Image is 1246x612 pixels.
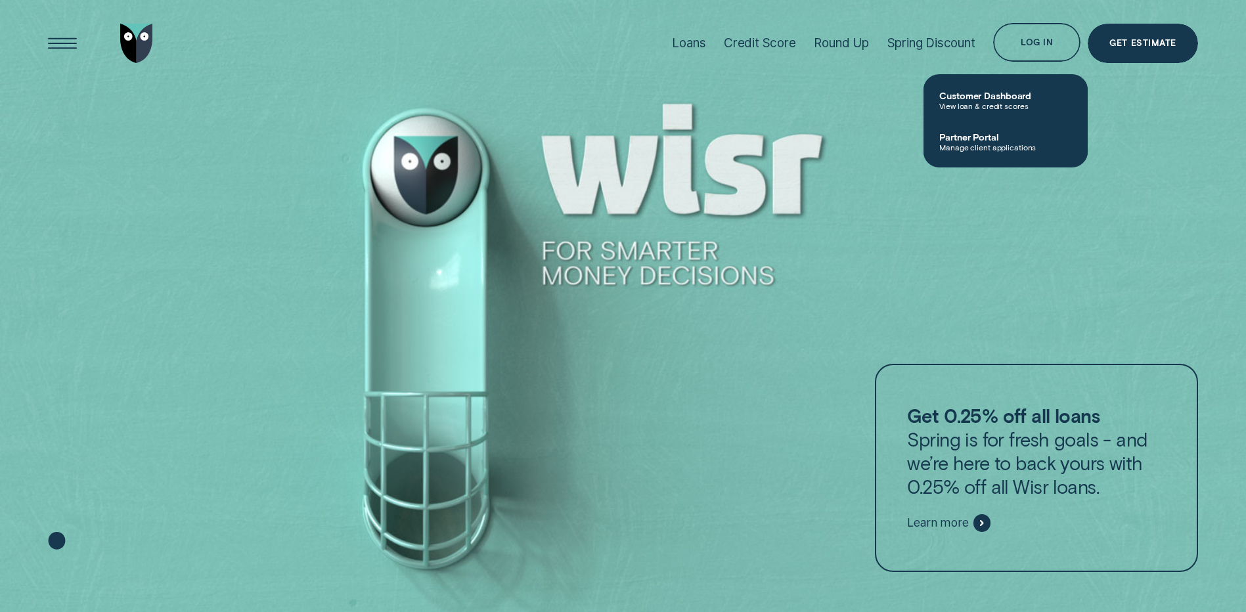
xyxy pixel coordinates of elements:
[875,364,1198,571] a: Get 0.25% off all loansSpring is for fresh goals - and we’re here to back yours with 0.25% off al...
[1088,24,1198,63] a: Get Estimate
[120,24,153,63] img: Wisr
[939,131,1072,142] span: Partner Portal
[907,515,968,530] span: Learn more
[724,35,796,51] div: Credit Score
[814,35,869,51] div: Round Up
[939,142,1072,152] span: Manage client applications
[43,24,82,63] button: Open Menu
[993,23,1080,62] button: Log in
[939,101,1072,110] span: View loan & credit scores
[939,90,1072,101] span: Customer Dashboard
[907,404,1100,427] strong: Get 0.25% off all loans
[923,79,1088,121] a: Customer DashboardView loan & credit scores
[672,35,705,51] div: Loans
[907,404,1165,498] p: Spring is for fresh goals - and we’re here to back yours with 0.25% off all Wisr loans.
[923,121,1088,162] a: Partner PortalManage client applications
[887,35,975,51] div: Spring Discount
